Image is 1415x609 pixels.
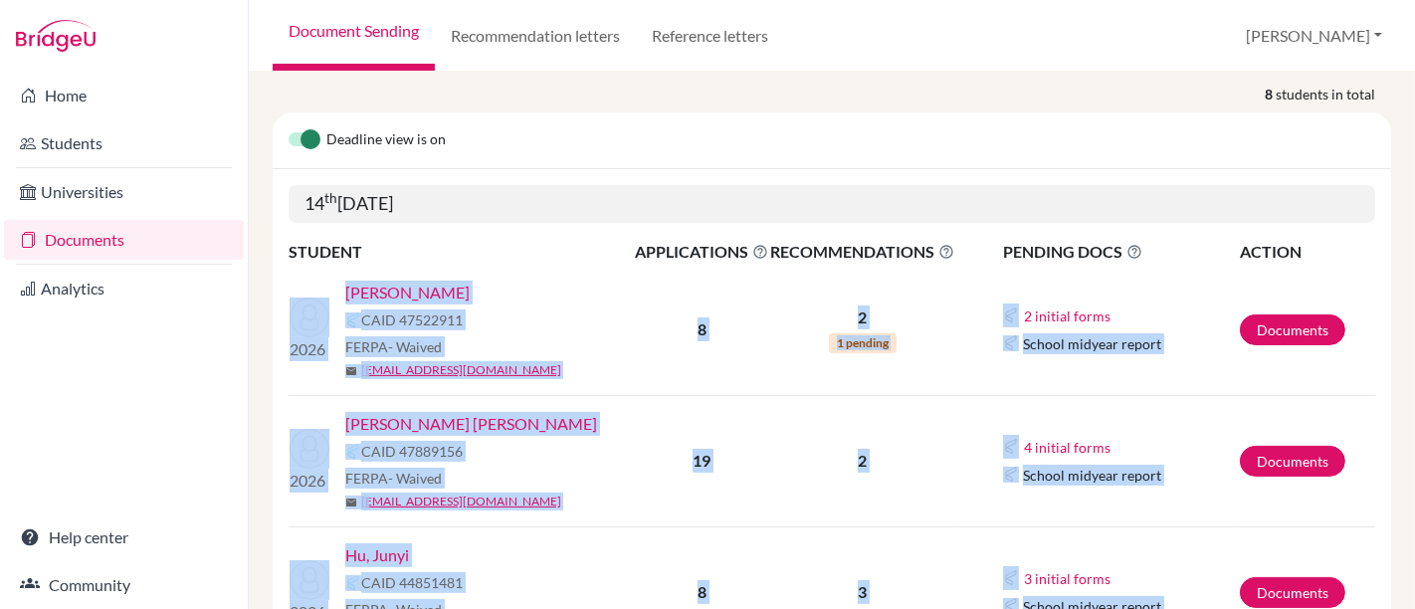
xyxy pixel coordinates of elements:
a: Documents [1240,577,1345,608]
span: - Waived [388,338,442,355]
img: Common App logo [1003,570,1019,586]
a: Community [4,565,244,605]
a: Home [4,76,244,115]
img: Chaves Blackman, Thomas [290,429,329,469]
span: School midyear report [1023,465,1161,486]
h5: 14 [DATE] [289,185,1375,223]
a: Analytics [4,269,244,308]
a: [PERSON_NAME] [345,281,470,304]
img: Common App logo [1003,335,1019,351]
span: FERPA [345,336,442,357]
span: School midyear report [1023,333,1161,354]
img: Common App logo [345,444,361,460]
span: PENDING DOCS [1003,240,1238,264]
span: RECOMMENDATIONS [770,240,954,264]
p: 2 [770,449,954,473]
a: [PERSON_NAME] [PERSON_NAME] [345,412,597,436]
p: 2 [770,305,954,329]
a: Help center [4,517,244,557]
b: 19 [693,451,710,470]
span: CAID 47522911 [361,309,463,330]
span: CAID 47889156 [361,441,463,462]
a: Documents [1240,314,1345,345]
img: Common App logo [345,312,361,328]
button: 2 initial forms [1023,304,1112,327]
span: 1 pending [829,333,897,353]
img: Byrkjeland, Mikael [290,298,329,337]
a: Universities [4,172,244,212]
img: Common App logo [1003,439,1019,455]
p: 2026 [290,469,329,493]
a: Students [4,123,244,163]
img: Common App logo [1003,467,1019,483]
span: students in total [1276,84,1391,104]
img: Common App logo [1003,307,1019,323]
button: [PERSON_NAME] [1237,17,1391,55]
span: mail [345,365,357,377]
a: Documents [4,220,244,260]
span: APPLICATIONS [635,240,768,264]
a: [EMAIL_ADDRESS][DOMAIN_NAME] [361,493,561,510]
b: 8 [698,319,707,338]
button: 4 initial forms [1023,436,1112,459]
th: STUDENT [289,239,634,265]
a: [EMAIL_ADDRESS][DOMAIN_NAME] [361,361,561,379]
b: 8 [698,582,707,601]
span: Deadline view is on [326,128,446,152]
p: 2026 [290,337,329,361]
p: 3 [770,580,954,604]
img: Hu, Junyi [290,560,329,600]
a: Documents [1240,446,1345,477]
button: 3 initial forms [1023,567,1112,590]
strong: 8 [1265,84,1276,104]
span: mail [345,497,357,508]
span: FERPA [345,468,442,489]
img: Bridge-U [16,20,96,52]
span: - Waived [388,470,442,487]
a: Hu, Junyi [345,543,409,567]
span: CAID 44851481 [361,572,463,593]
sup: th [324,190,337,206]
img: Common App logo [345,575,361,591]
th: ACTION [1239,239,1375,265]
